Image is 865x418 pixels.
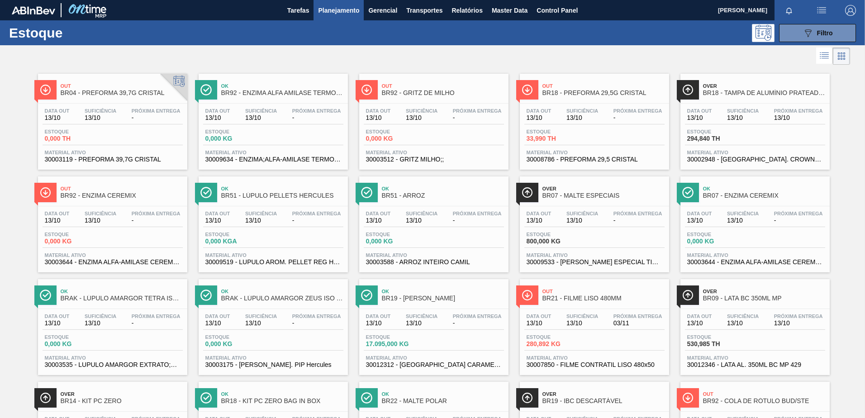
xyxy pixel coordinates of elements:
a: ÍconeOkBR51 - LÚPULO PELLETS HERCULESData out13/10Suficiência13/10Próxima Entrega-Estoque0,000 KG... [192,170,352,272]
button: Filtro [779,24,856,42]
span: BR19 - IBC DESCARTÁVEL [542,398,665,404]
span: Relatórios [452,5,482,16]
span: Data out [45,211,70,216]
span: BRAK - LÚPULO AMARGOR TETRA ISO EXTRATO [61,295,183,302]
span: Suficiência [406,313,437,319]
span: Estoque [366,334,429,340]
span: 13/10 [85,320,116,327]
span: Suficiência [85,313,116,319]
img: Ícone [682,290,694,301]
span: 13/10 [366,320,391,327]
span: Ok [382,289,504,294]
span: BR18 - TAMPA DE ALUMÍNIO PRATEADA CROWN ISE [703,90,825,96]
span: Ok [382,391,504,397]
span: Data out [687,211,712,216]
span: Data out [366,313,391,319]
span: Material ativo [527,252,662,258]
span: 30007850 - FILME CONTRATIL LISO 480x50 [527,361,662,368]
span: - [774,217,823,224]
span: Data out [527,313,551,319]
span: 530,985 TH [687,341,751,347]
span: BR92 - GRITZ DE MILHO [382,90,504,96]
span: Material ativo [366,252,502,258]
span: 13/10 [406,114,437,121]
span: Material ativo [687,150,823,155]
span: Estoque [45,232,108,237]
span: 13/10 [727,114,759,121]
span: Próxima Entrega [132,108,181,114]
span: BR04 - PREFORMA 39,7G CRISTAL [61,90,183,96]
span: 30012346 - LATA AL. 350ML BC MP 429 [687,361,823,368]
span: 13/10 [366,114,391,121]
span: BR92 - COLA DE RÓTULO BUD/STE [703,398,825,404]
span: 13/10 [687,217,712,224]
span: - [453,217,502,224]
span: Ok [221,186,343,191]
span: 30003644 - ENZIMA ALFA-AMILASE CEREMIX FLEX MALTOGE [45,259,181,266]
span: Out [542,289,665,294]
span: Data out [205,211,230,216]
span: Over [703,83,825,89]
span: - [292,114,341,121]
span: Data out [205,108,230,114]
img: TNhmsLtSVTkK8tSr43FrP2fwEKptu5GPRR3wAAAABJRU5ErkJggg== [12,6,55,14]
span: 30009519 - LUPULO AROM. PELLET REG HERCULES [205,259,341,266]
span: Suficiência [406,108,437,114]
span: Próxima Entrega [613,108,662,114]
span: BR18 - PREFORMA 29,5G CRISTAL [542,90,665,96]
span: 30012312 - MALTA CARAMELO DE BOORTMALT BIG BAG [366,361,502,368]
span: 0,000 KG [366,135,429,142]
span: 13/10 [566,320,598,327]
div: Visão em Lista [816,47,833,65]
span: Data out [45,108,70,114]
span: 280,892 KG [527,341,590,347]
span: Próxima Entrega [453,211,502,216]
span: Suficiência [85,108,116,114]
span: Tarefas [287,5,309,16]
img: Ícone [40,187,51,198]
span: Suficiência [727,211,759,216]
img: userActions [816,5,827,16]
span: Material ativo [527,355,662,361]
span: 13/10 [687,320,712,327]
span: BR92 - ENZIMA CEREMIX [61,192,183,199]
span: 33,990 TH [527,135,590,142]
span: Material ativo [205,150,341,155]
span: Material ativo [45,252,181,258]
span: 30003588 - ARROZ INTEIRO CAMIL [366,259,502,266]
span: Próxima Entrega [292,313,341,319]
span: Ok [221,289,343,294]
img: Ícone [361,84,372,95]
span: Suficiência [727,108,759,114]
img: Ícone [682,187,694,198]
span: Próxima Entrega [774,108,823,114]
span: 13/10 [774,320,823,327]
span: Data out [527,211,551,216]
span: 13/10 [406,217,437,224]
span: Suficiência [727,313,759,319]
a: ÍconeOutBR21 - FILME LISO 480MMData out13/10Suficiência13/10Próxima Entrega03/11Estoque280,892 KG... [513,272,674,375]
span: Ok [61,289,183,294]
span: 13/10 [205,114,230,121]
a: ÍconeOutBR04 - PREFORMA 39,7G CRISTALData out13/10Suficiência13/10Próxima Entrega-Estoque0,000 TH... [31,67,192,170]
a: ÍconeOkBR19 - [PERSON_NAME]Data out13/10Suficiência13/10Próxima Entrega-Estoque17.095,000 KGMater... [352,272,513,375]
span: BR21 - FILME LISO 480MM [542,295,665,302]
span: Próxima Entrega [774,313,823,319]
img: Ícone [682,392,694,404]
span: - [132,320,181,327]
img: Ícone [200,290,212,301]
img: Ícone [522,187,533,198]
span: 30003644 - ENZIMA ALFA-AMILASE CEREMIX FLEX MALTOGE [687,259,823,266]
span: 0,000 KG [366,238,429,245]
span: - [453,114,502,121]
span: BR51 - LÚPULO PELLETS HERCULES [221,192,343,199]
span: 0,000 TH [45,135,108,142]
span: - [132,217,181,224]
span: 13/10 [45,217,70,224]
span: Data out [687,108,712,114]
img: Ícone [200,84,212,95]
a: ÍconeOutBR92 - ENZIMA CEREMIXData out13/10Suficiência13/10Próxima Entrega-Estoque0,000 KGMaterial... [31,170,192,272]
span: 30003535 - LUPULO AMARGOR EXTRATO;TETRA ISO EXTR;; [45,361,181,368]
span: 0,000 KGA [205,238,269,245]
span: 294,840 TH [687,135,751,142]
